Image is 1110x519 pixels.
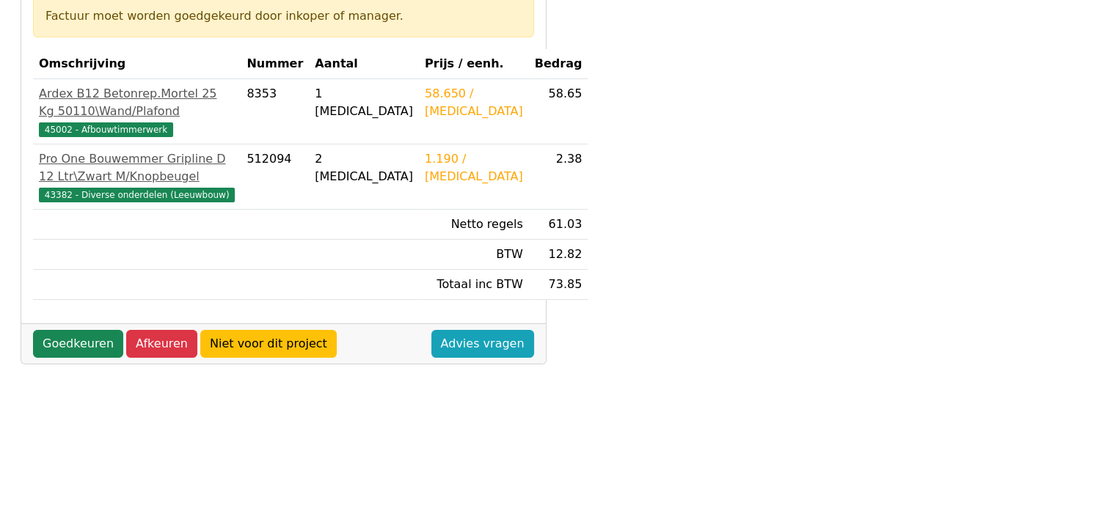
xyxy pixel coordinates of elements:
div: 1 [MEDICAL_DATA] [315,85,413,120]
td: BTW [419,240,529,270]
td: Totaal inc BTW [419,270,529,300]
th: Bedrag [529,49,588,79]
td: 73.85 [529,270,588,300]
a: Pro One Bouwemmer Gripline D 12 Ltr\Zwart M/Knopbeugel43382 - Diverse onderdelen (Leeuwbouw) [39,150,235,203]
span: 45002 - Afbouwtimmerwerk [39,122,173,137]
span: 43382 - Diverse onderdelen (Leeuwbouw) [39,188,235,202]
td: 61.03 [529,210,588,240]
td: 8353 [241,79,309,144]
th: Omschrijving [33,49,241,79]
div: 1.190 / [MEDICAL_DATA] [425,150,523,185]
td: 12.82 [529,240,588,270]
td: 512094 [241,144,309,210]
th: Prijs / eenh. [419,49,529,79]
td: 2.38 [529,144,588,210]
td: Netto regels [419,210,529,240]
div: 2 [MEDICAL_DATA] [315,150,413,185]
a: Goedkeuren [33,330,123,358]
a: Ardex B12 Betonrep.Mortel 25 Kg 50110\Wand/Plafond45002 - Afbouwtimmerwerk [39,85,235,138]
th: Nummer [241,49,309,79]
div: Ardex B12 Betonrep.Mortel 25 Kg 50110\Wand/Plafond [39,85,235,120]
a: Niet voor dit project [200,330,337,358]
a: Advies vragen [431,330,534,358]
div: Factuur moet worden goedgekeurd door inkoper of manager. [45,7,522,25]
th: Aantal [309,49,419,79]
a: Afkeuren [126,330,197,358]
div: 58.650 / [MEDICAL_DATA] [425,85,523,120]
td: 58.65 [529,79,588,144]
div: Pro One Bouwemmer Gripline D 12 Ltr\Zwart M/Knopbeugel [39,150,235,185]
